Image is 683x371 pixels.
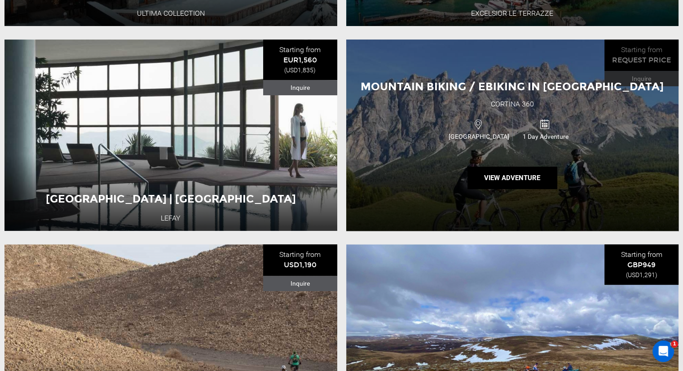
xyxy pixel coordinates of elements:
span: Mountain Biking / Ebiking in [GEOGRAPHIC_DATA] [361,80,664,93]
span: 1 Day Adventure [513,132,579,141]
div: Cortina 360 [491,99,534,110]
iframe: Intercom live chat [652,340,674,362]
span: [GEOGRAPHIC_DATA] [446,132,512,141]
button: View Adventure [467,167,557,189]
span: 1 [671,340,678,348]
